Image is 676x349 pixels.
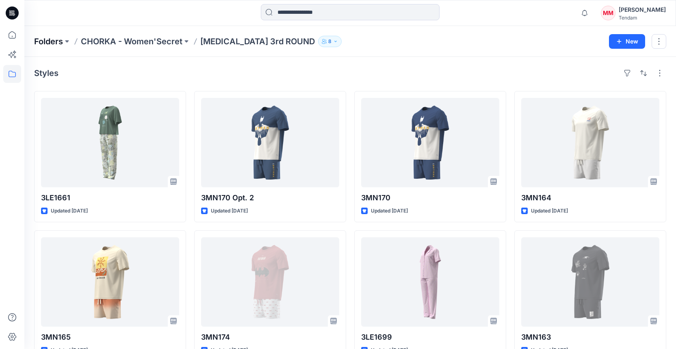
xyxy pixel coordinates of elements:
p: 3LE1661 [41,192,179,204]
a: 3LE1661 [41,98,179,187]
p: Updated [DATE] [51,207,88,215]
p: 3MN165 [41,332,179,343]
p: [MEDICAL_DATA] 3rd ROUND [200,36,315,47]
button: New [609,34,645,49]
p: 3MN163 [521,332,659,343]
div: [PERSON_NAME] [619,5,666,15]
h4: Styles [34,68,58,78]
a: 3MN170 Opt. 2 [201,98,339,187]
p: 3MN170 Opt. 2 [201,192,339,204]
a: 3LE1699 [361,237,499,327]
a: 3MN174 [201,237,339,327]
div: Tendam [619,15,666,21]
a: CHORKA - Women'Secret [81,36,182,47]
a: 3MN170 [361,98,499,187]
button: 8 [318,36,342,47]
p: Updated [DATE] [531,207,568,215]
p: 3MN170 [361,192,499,204]
p: Updated [DATE] [211,207,248,215]
a: 3MN165 [41,237,179,327]
a: 3MN163 [521,237,659,327]
p: 3MN164 [521,192,659,204]
a: 3MN164 [521,98,659,187]
a: Folders [34,36,63,47]
p: 8 [328,37,331,46]
p: Updated [DATE] [371,207,408,215]
p: 3MN174 [201,332,339,343]
p: 3LE1699 [361,332,499,343]
div: MM [601,6,615,20]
